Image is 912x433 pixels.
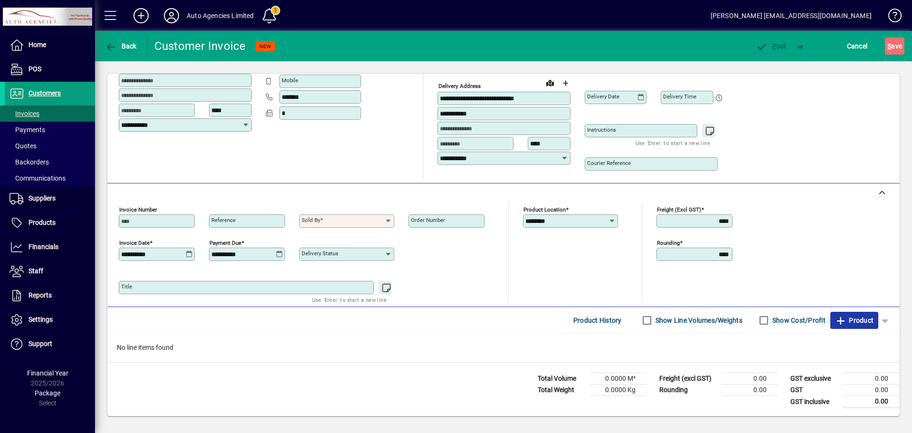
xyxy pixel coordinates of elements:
[156,7,187,24] button: Profile
[587,160,631,166] mat-label: Courier Reference
[28,243,58,250] span: Financials
[655,385,721,396] td: Rounding
[590,385,647,396] td: 0.0000 Kg
[772,42,777,50] span: P
[5,138,95,154] a: Quotes
[845,38,870,55] button: Cancel
[533,385,590,396] td: Total Weight
[121,283,132,290] mat-label: Title
[5,106,95,122] a: Invoices
[786,373,843,385] td: GST exclusive
[721,385,778,396] td: 0.00
[5,154,95,170] a: Backorders
[5,170,95,186] a: Communications
[119,240,150,246] mat-label: Invoice date
[105,42,137,50] span: Back
[558,76,573,91] button: Choose address
[282,77,298,84] mat-label: Mobile
[259,43,271,49] span: NEW
[881,2,900,33] a: Knowledge Base
[28,340,52,347] span: Support
[5,308,95,332] a: Settings
[542,75,558,90] a: View on map
[5,211,95,235] a: Products
[655,373,721,385] td: Freight (excl GST)
[28,316,53,323] span: Settings
[657,206,701,213] mat-label: Freight (excl GST)
[887,38,902,54] span: ave
[103,38,139,55] button: Back
[28,291,52,299] span: Reports
[411,217,445,223] mat-label: Order number
[5,235,95,259] a: Financials
[28,267,43,275] span: Staff
[587,93,619,100] mat-label: Delivery date
[5,284,95,308] a: Reports
[211,217,236,223] mat-label: Reference
[5,122,95,138] a: Payments
[770,316,826,325] label: Show Cost/Profit
[835,313,874,328] span: Product
[95,38,147,55] app-page-header-button: Back
[302,217,320,223] mat-label: Sold by
[5,260,95,283] a: Staff
[711,8,872,23] div: [PERSON_NAME] [EMAIL_ADDRESS][DOMAIN_NAME]
[636,137,710,148] mat-hint: Use 'Enter' to start a new line
[107,333,900,362] div: No line items found
[786,385,843,396] td: GST
[786,396,843,408] td: GST inclusive
[533,373,590,385] td: Total Volume
[570,312,626,329] button: Product History
[590,373,647,385] td: 0.0000 M³
[28,194,56,202] span: Suppliers
[209,240,241,246] mat-label: Payment due
[663,93,696,100] mat-label: Delivery time
[35,389,60,397] span: Package
[28,65,41,73] span: POS
[312,294,387,305] mat-hint: Use 'Enter' to start a new line
[756,42,787,50] span: ost
[187,8,254,23] div: Auto Agencies Limited
[9,110,39,117] span: Invoices
[5,332,95,356] a: Support
[847,38,868,54] span: Cancel
[830,312,878,329] button: Product
[119,206,157,213] mat-label: Invoice number
[28,41,46,48] span: Home
[154,38,246,54] div: Customer Invoice
[28,89,61,97] span: Customers
[751,38,791,55] button: Post
[654,316,742,325] label: Show Line Volumes/Weights
[573,313,622,328] span: Product History
[523,206,566,213] mat-label: Product location
[126,7,156,24] button: Add
[887,42,891,50] span: S
[5,187,95,211] a: Suppliers
[28,219,56,226] span: Products
[843,373,900,385] td: 0.00
[885,38,904,55] button: Save
[9,142,37,150] span: Quotes
[9,158,49,166] span: Backorders
[587,126,616,133] mat-label: Instructions
[27,369,68,377] span: Financial Year
[302,250,338,257] mat-label: Delivery status
[657,240,680,246] mat-label: Rounding
[721,373,778,385] td: 0.00
[9,174,66,182] span: Communications
[5,58,95,81] a: POS
[9,126,45,134] span: Payments
[843,396,900,408] td: 0.00
[843,385,900,396] td: 0.00
[5,33,95,57] a: Home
